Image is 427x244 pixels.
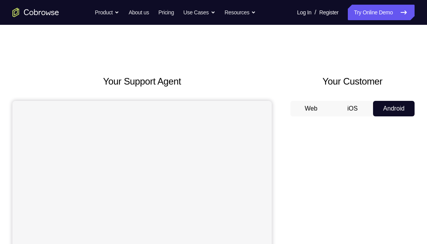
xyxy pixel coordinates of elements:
[290,74,415,88] h2: Your Customer
[290,101,332,116] button: Web
[319,5,338,20] a: Register
[128,5,149,20] a: About us
[183,5,215,20] button: Use Cases
[332,101,373,116] button: iOS
[225,5,256,20] button: Resources
[12,8,59,17] a: Go to the home page
[373,101,415,116] button: Android
[348,5,415,20] a: Try Online Demo
[314,8,316,17] span: /
[297,5,311,20] a: Log In
[158,5,174,20] a: Pricing
[12,74,272,88] h2: Your Support Agent
[95,5,120,20] button: Product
